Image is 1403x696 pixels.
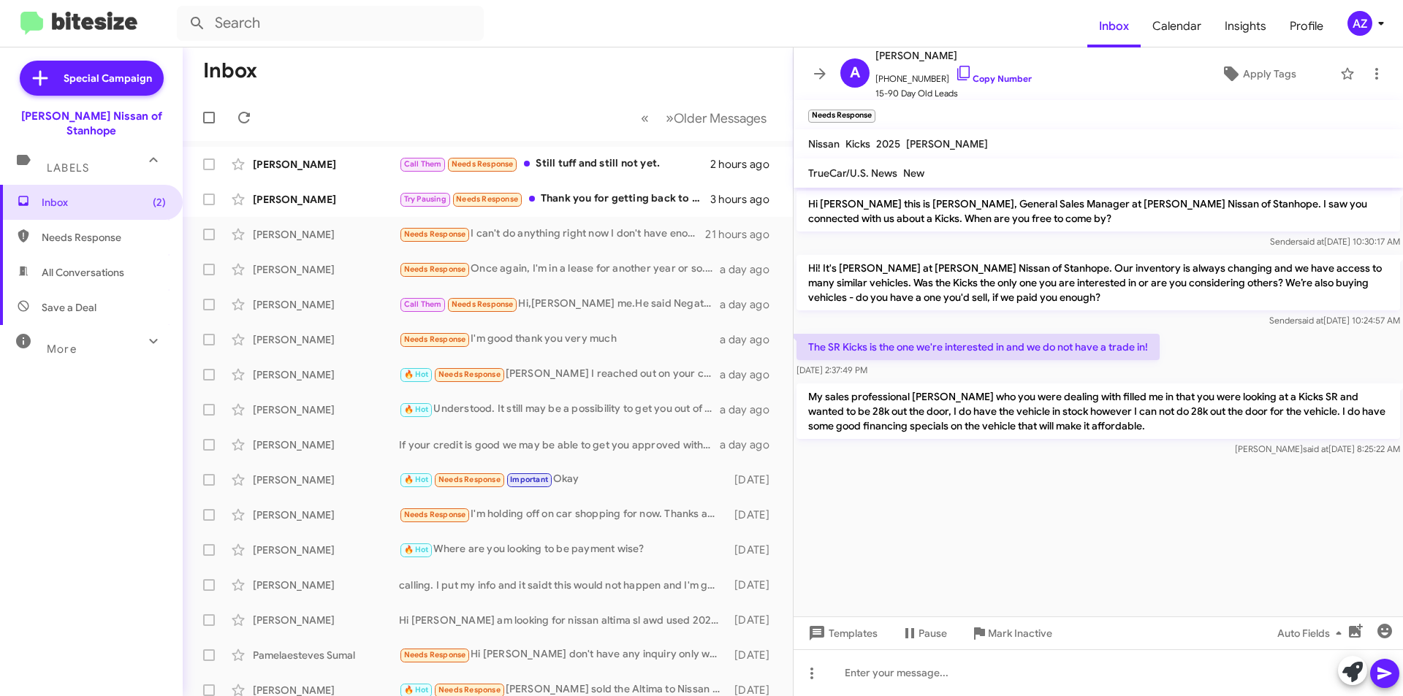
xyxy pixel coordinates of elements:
div: a day ago [720,437,781,452]
span: [PHONE_NUMBER] [875,64,1032,86]
span: Needs Response [404,334,466,344]
div: a day ago [720,262,781,277]
p: Hi [PERSON_NAME] this is [PERSON_NAME], General Sales Manager at [PERSON_NAME] Nissan of Stanhope... [796,191,1400,232]
span: Needs Response [438,370,501,379]
span: Nissan [808,137,840,150]
nav: Page navigation example [633,103,775,133]
h1: Inbox [203,59,257,83]
a: Insights [1213,5,1278,47]
div: [PERSON_NAME] [253,508,399,522]
div: Hi [PERSON_NAME] am looking for nissan altima sl awd used 2024. However my budget is 27500 out th... [399,613,727,627]
span: 2025 [876,137,900,150]
span: Needs Response [456,194,518,204]
span: said at [1298,315,1323,326]
div: [DATE] [727,473,781,487]
span: said at [1303,443,1328,454]
div: AZ [1347,11,1372,36]
span: Needs Response [42,230,166,245]
span: Needs Response [438,685,501,695]
p: Hi! It's [PERSON_NAME] at [PERSON_NAME] Nissan of Stanhope. Our inventory is always changing and ... [796,255,1400,310]
div: [PERSON_NAME] I reached out on your cell, but I think it may have changed. I reached out from my ... [399,366,720,383]
div: Pamelaesteves Sumal [253,648,399,662]
div: [PERSON_NAME] [253,227,399,242]
div: [DATE] [727,543,781,557]
div: [PERSON_NAME] [253,578,399,592]
div: Where are you looking to be payment wise? [399,541,727,558]
div: a day ago [720,402,781,417]
div: [DATE] [727,508,781,522]
a: Special Campaign [20,61,164,96]
span: Sender [DATE] 10:24:57 AM [1269,315,1400,326]
span: Needs Response [452,299,514,309]
span: [PERSON_NAME] [DATE] 8:25:22 AM [1235,443,1400,454]
input: Search [177,6,484,41]
a: Copy Number [955,73,1032,84]
span: Labels [47,161,89,175]
div: [PERSON_NAME] [253,157,399,172]
span: Templates [805,620,878,646]
div: 3 hours ago [710,192,781,207]
button: Next [657,103,775,133]
div: I can't do anything right now I don't have enough equity in my 2023 Rogue so I have to wait a while. [399,226,705,242]
div: [DATE] [727,613,781,627]
span: 🔥 Hot [404,370,429,379]
span: Needs Response [438,475,501,484]
div: [PERSON_NAME] [253,473,399,487]
span: » [666,109,674,127]
span: Needs Response [404,650,466,659]
div: Okay [399,471,727,488]
a: Profile [1278,5,1335,47]
span: Inbox [42,195,166,210]
span: Save a Deal [42,300,96,315]
div: a day ago [720,332,781,347]
span: 🔥 Hot [404,685,429,695]
span: [PERSON_NAME] [906,137,988,150]
span: Call Them [404,299,442,309]
button: Apply Tags [1183,61,1333,87]
span: More [47,343,77,356]
div: Thank you for getting back to me I'll have to pass up on the vehicle, like I had stated the most ... [399,191,710,207]
span: Try Pausing [404,194,446,204]
button: Mark Inactive [959,620,1064,646]
span: All Conversations [42,265,124,280]
div: 21 hours ago [705,227,781,242]
span: Needs Response [404,229,466,239]
span: 🔥 Hot [404,545,429,554]
div: [PERSON_NAME] [253,367,399,382]
button: Previous [632,103,658,133]
div: [PERSON_NAME] [253,297,399,312]
span: [DATE] 2:37:49 PM [796,364,867,375]
span: 🔥 Hot [404,475,429,484]
span: Apply Tags [1243,61,1296,87]
span: said at [1299,236,1324,247]
button: Templates [794,620,889,646]
span: Mark Inactive [988,620,1052,646]
p: My sales professional [PERSON_NAME] who you were dealing with filled me in that you were looking ... [796,383,1400,439]
div: a day ago [720,297,781,312]
button: Pause [889,620,959,646]
div: [PERSON_NAME] [253,437,399,452]
span: Sender [DATE] 10:30:17 AM [1270,236,1400,247]
small: Needs Response [808,110,875,123]
span: A [850,61,860,85]
div: [DATE] [727,648,781,662]
div: I'm holding off on car shopping for now. Thanks anyway. [399,506,727,523]
div: [PERSON_NAME] [253,402,399,417]
a: Calendar [1141,5,1213,47]
div: If your credit is good we may be able to get you approved without needing proof of income. [399,437,720,452]
span: New [903,167,924,180]
span: Older Messages [674,110,767,126]
div: a day ago [720,367,781,382]
span: Pause [919,620,947,646]
span: Needs Response [452,159,514,169]
span: Needs Response [404,510,466,519]
div: calling. I put my info and it saidt this would not happen and I'm getting 20 calls/texts daily. I... [399,578,727,592]
span: « [641,109,649,127]
div: Still tuff and still not yet. [399,156,710,172]
div: [PERSON_NAME] [253,192,399,207]
div: [PERSON_NAME] [253,332,399,347]
span: 🔥 Hot [404,405,429,414]
span: [PERSON_NAME] [875,47,1032,64]
span: Special Campaign [64,71,152,85]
